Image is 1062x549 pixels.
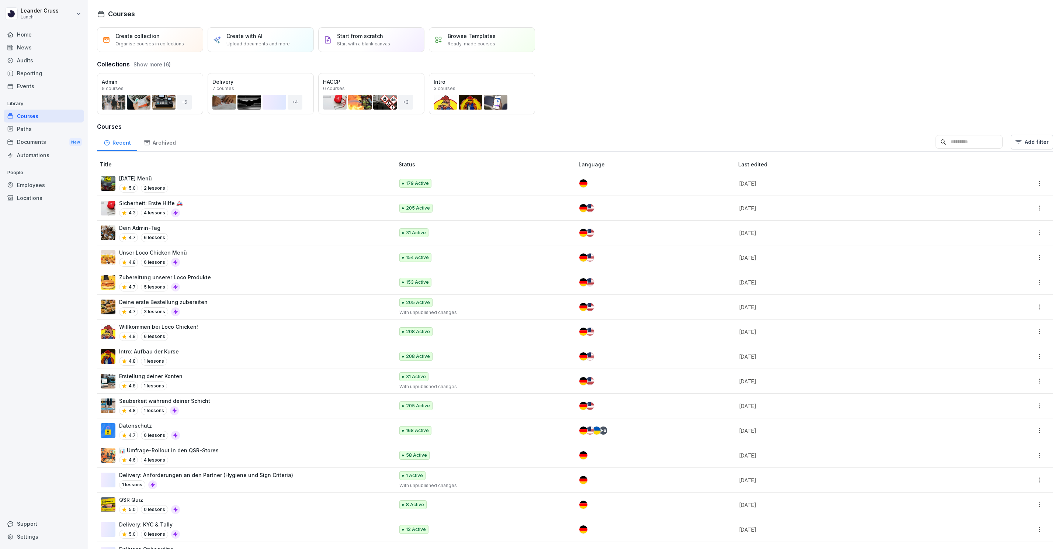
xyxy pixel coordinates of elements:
[141,332,168,341] p: 6 lessons
[406,328,430,335] p: 208 Active
[119,521,180,528] p: Delivery: KYC & Tally
[102,78,198,86] p: Admin
[129,432,136,439] p: 4.7
[739,476,964,484] p: [DATE]
[100,160,396,168] p: Title
[101,374,115,389] img: ggbtl53463sb87gjjviydp4c.png
[579,402,587,410] img: de.svg
[406,427,429,434] p: 168 Active
[69,138,82,146] div: New
[119,175,168,182] p: [DATE] Menü
[141,406,167,415] p: 1 lessons
[739,279,964,286] p: [DATE]
[579,179,587,187] img: de.svg
[739,204,964,212] p: [DATE]
[119,298,208,306] p: Deine erste Bestellung zubereiten
[4,191,84,204] div: Locations
[102,86,124,91] p: 9 courses
[101,349,115,364] img: snc91y4odgtnypq904nm9imt.png
[119,480,145,489] p: 1 lessons
[141,258,168,267] p: 6 lessons
[212,78,309,86] p: Delivery
[739,452,964,459] p: [DATE]
[586,278,594,286] img: us.svg
[4,110,84,122] a: Courses
[579,229,587,237] img: de.svg
[4,179,84,191] div: Employees
[4,135,84,149] a: DocumentsNew
[739,180,964,187] p: [DATE]
[141,530,168,539] p: 0 lessons
[739,254,964,262] p: [DATE]
[586,352,594,360] img: us.svg
[1011,135,1053,149] button: Add filter
[739,353,964,360] p: [DATE]
[4,54,84,67] div: Audits
[406,353,430,360] p: 208 Active
[739,526,964,534] p: [DATE]
[323,78,420,86] p: HACCP
[97,132,137,151] a: Recent
[739,229,964,237] p: [DATE]
[101,201,115,215] img: ovcsqbf2ewum2utvc3o527vw.png
[129,457,136,463] p: 4.6
[97,122,1053,131] h3: Courses
[406,403,430,409] p: 205 Active
[739,303,964,311] p: [DATE]
[586,328,594,336] img: us.svg
[4,28,84,41] a: Home
[4,41,84,54] div: News
[406,180,429,187] p: 179 Active
[129,234,136,241] p: 4.7
[586,427,594,435] img: us.svg
[129,358,136,365] p: 4.8
[119,422,180,429] p: Datenschutz
[399,309,567,316] p: With unpublished changes
[177,95,192,110] div: + 6
[586,303,594,311] img: us.svg
[115,41,184,47] p: Organise courses in collections
[579,352,587,360] img: de.svg
[406,229,426,236] p: 31 Active
[141,208,168,217] p: 4 lessons
[4,98,84,110] p: Library
[119,224,168,232] p: Dein Admin-Tag
[129,531,136,538] p: 5.0
[337,41,390,47] p: Start with a blank canvas
[579,427,587,435] img: de.svg
[323,86,345,91] p: 6 courses
[586,204,594,212] img: us.svg
[119,446,219,454] p: 📊 Umfrage-Rollout in den QSR-Stores
[406,501,424,508] p: 8 Active
[4,122,84,135] div: Paths
[101,250,115,265] img: c67ig4vc8dbdrjns2s7fmr16.png
[137,132,182,151] a: Archived
[21,8,59,14] p: Leander Gruss
[739,377,964,385] p: [DATE]
[141,357,167,366] p: 1 lessons
[586,377,594,385] img: us.svg
[399,482,567,489] p: With unpublished changes
[119,249,187,256] p: Unser Loco Chicken Menü
[4,80,84,93] div: Events
[406,472,423,479] p: 1 Active
[119,323,198,331] p: Willkommen bei Loco Chicken!
[101,225,115,240] img: s4v3pe1m8w78qfwb7xrncfnw.png
[579,377,587,385] img: de.svg
[208,73,314,114] a: Delivery7 courses+4
[141,283,168,291] p: 5 lessons
[129,333,136,340] p: 4.8
[406,452,427,459] p: 58 Active
[141,505,168,514] p: 0 lessons
[101,300,115,314] img: aep5yao1paav429m9tojsler.png
[129,185,136,191] p: 5.0
[593,427,601,435] img: ua.svg
[738,160,973,168] p: Last edited
[406,205,430,211] p: 205 Active
[448,41,495,47] p: Ready-made courses
[288,95,302,110] div: + 4
[119,273,211,281] p: Zubereitung unserer Loco Produkte
[398,95,413,110] div: + 3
